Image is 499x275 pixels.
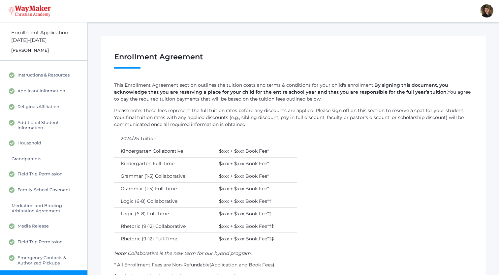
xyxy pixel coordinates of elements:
td: 2024/25 Tuition [114,133,212,145]
span: Household [17,140,41,146]
span: Instructions & Resources [17,72,70,78]
td: Rhetoric (9-12) Full-Time [114,232,212,245]
td: $xxx + $xxx Book Fee*† [212,195,297,207]
span: Grandparents [12,156,41,161]
p: This Enrollment Agreement section outlines the tuition costs and terms & conditions for your chil... [114,82,473,103]
span: Field Trip Permission [17,239,63,245]
span: Media Release [17,223,49,229]
div: [DATE]-[DATE] [11,37,87,44]
td: Kindergarten Full-Time [114,157,212,170]
p: Please note: These fees represent the full tuition rates before any discounts are applied. Please... [114,107,473,128]
td: $xxx + $xxx Book Fee* [212,170,297,182]
td: $xxx + $xxx Book Fee*†‡ [212,232,297,245]
td: $xxx + $xxx Book Fee*† [212,207,297,220]
td: $xxx + $xxx Book Fee*†‡ [212,220,297,232]
strong: By signing this document, you acknowledge that you are reserving a place for your child for the e... [114,82,448,95]
img: waymaker-logo-stack-white-1602f2b1af18da31a5905e9982d058868370996dac5278e84edea6dabf9a3315.png [8,5,51,17]
p: * All Enrollment Fees are Non-Refundable(Application and Book Fees) [114,261,473,268]
td: Kindergarten Collaborative [114,145,212,157]
span: Field Trip Permission [17,171,63,177]
td: $xxx + $xxx Book Fee* [212,182,297,195]
span: Applicant Information [17,88,65,94]
td: $xxx + $xxx Book Fee* [212,157,297,170]
span: Additional Student Information [17,120,81,130]
div: [PERSON_NAME] [11,47,87,54]
td: Logic (6-8) Full-Time [114,207,212,220]
em: Note: Collaborative is the new term for our hybrid program. [114,250,252,256]
div: Enrollment Application [11,29,87,37]
div: Dianna Renz [480,4,493,17]
td: Rhetoric (9-12) Collaborative [114,220,212,232]
td: Logic (6-8) Collaborative [114,195,212,207]
span: Emergency Contacts & Authorized Pickups [17,255,81,265]
h1: Enrollment Agreement [114,53,473,69]
td: Grammar (1-5) Collaborative [114,170,212,182]
span: Mediation and Binding Arbitration Agreement [12,203,81,213]
span: Family-School Covenant [17,187,70,193]
td: Grammar (1-5) Full-Time [114,182,212,195]
td: $xxx + $xxx Book Fee* [212,145,297,157]
span: Religious Affiliation [17,104,59,110]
